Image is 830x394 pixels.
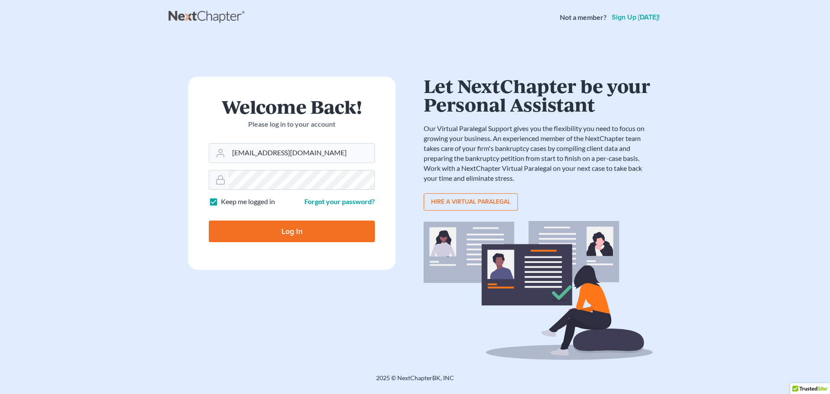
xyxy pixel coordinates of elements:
input: Log In [209,221,375,242]
a: Sign up [DATE]! [610,14,661,21]
p: Please log in to your account [209,119,375,129]
img: virtual_paralegal_bg-b12c8cf30858a2b2c02ea913d52db5c468ecc422855d04272ea22d19010d70dc.svg [424,221,653,360]
a: Hire a virtual paralegal [424,193,518,211]
label: Keep me logged in [221,197,275,207]
h1: Welcome Back! [209,97,375,116]
input: Email Address [229,144,374,163]
div: 2025 © NextChapterBK, INC [169,374,661,389]
p: Our Virtual Paralegal Support gives you the flexibility you need to focus on growing your busines... [424,124,653,183]
h1: Let NextChapter be your Personal Assistant [424,77,653,113]
a: Forgot your password? [304,197,375,205]
strong: Not a member? [560,13,607,22]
